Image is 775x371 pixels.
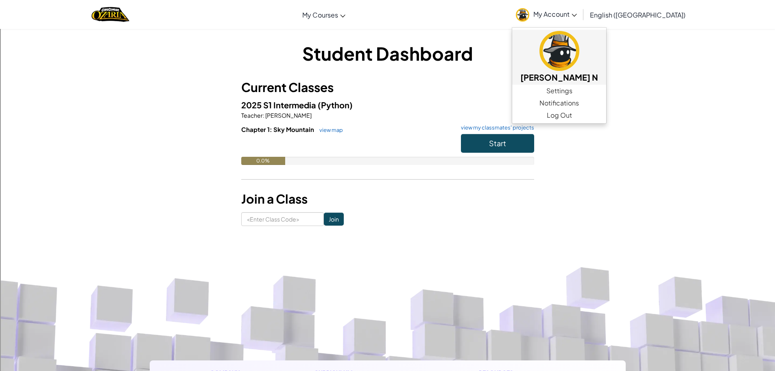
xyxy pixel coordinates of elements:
[3,25,772,33] div: Delete
[512,30,606,85] a: [PERSON_NAME] N
[302,11,338,19] span: My Courses
[512,2,581,27] a: My Account
[539,31,579,71] img: avatar
[92,6,129,23] img: Home
[512,97,606,109] a: Notifications
[3,3,772,11] div: Sort A > Z
[298,4,349,26] a: My Courses
[516,8,529,22] img: avatar
[520,71,598,83] h5: [PERSON_NAME] N
[512,109,606,121] a: Log Out
[92,6,129,23] a: Ozaria by CodeCombat logo
[3,47,772,55] div: Rename
[3,33,772,40] div: Options
[590,11,685,19] span: English ([GEOGRAPHIC_DATA])
[586,4,690,26] a: English ([GEOGRAPHIC_DATA])
[3,18,772,25] div: Move To ...
[512,85,606,97] a: Settings
[533,10,577,18] span: My Account
[539,98,579,108] span: Notifications
[3,40,772,47] div: Sign out
[3,11,772,18] div: Sort New > Old
[3,55,772,62] div: Move To ...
